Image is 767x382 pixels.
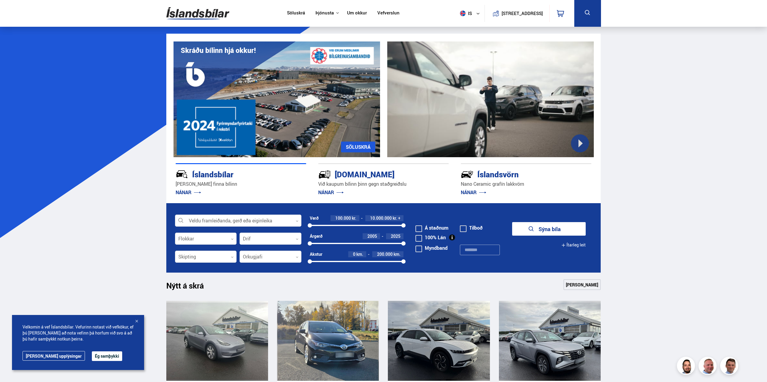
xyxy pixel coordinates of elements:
a: NÁNAR [318,189,344,196]
label: 100% Lán [415,235,446,240]
span: Velkomin á vef Íslandsbílar. Vefurinn notast við vefkökur, ef þú [PERSON_NAME] að nota vefinn þá ... [23,324,134,342]
a: [STREET_ADDRESS] [488,5,546,22]
img: eKx6w-_Home_640_.png [174,41,380,157]
span: 2005 [367,233,377,239]
label: Tilboð [460,225,483,230]
p: [PERSON_NAME] finna bílinn [176,181,306,188]
h1: Skráðu bílinn hjá okkur! [181,46,256,54]
span: km. [394,252,400,257]
span: 100.000 [335,215,351,221]
span: kr. [393,216,397,221]
a: Um okkur [347,10,367,17]
label: Myndband [415,246,448,250]
span: 200.000 [377,251,393,257]
div: Akstur [310,252,322,257]
span: 0 [353,251,355,257]
button: Ítarleg leit [561,238,586,252]
img: JRvxyua_JYH6wB4c.svg [176,168,188,181]
span: + [398,216,400,221]
img: tr5P-W3DuiFaO7aO.svg [318,168,331,181]
a: NÁNAR [461,189,486,196]
span: kr. [352,216,356,221]
div: Íslandsbílar [176,169,285,179]
a: NÁNAR [176,189,201,196]
img: G0Ugv5HjCgRt.svg [166,4,229,23]
a: [PERSON_NAME] [563,279,601,290]
img: siFngHWaQ9KaOqBr.png [699,358,717,376]
img: nhp88E3Fdnt1Opn2.png [678,358,696,376]
span: 10.000.000 [370,215,392,221]
a: SÖLUSKRÁ [341,142,375,152]
div: Íslandsvörn [461,169,570,179]
h1: Nýtt á skrá [166,281,214,294]
img: FbJEzSuNWCJXmdc-.webp [721,358,739,376]
button: Sýna bíla [512,222,586,236]
div: Verð [310,216,319,221]
button: Þjónusta [316,10,334,16]
label: Á staðnum [415,225,448,230]
span: 2025 [391,233,400,239]
div: Árgerð [310,234,322,239]
p: Nano Ceramic grafín lakkvörn [461,181,591,188]
a: Vefverslun [377,10,400,17]
button: [STREET_ADDRESS] [504,11,541,16]
img: svg+xml;base64,PHN2ZyB4bWxucz0iaHR0cDovL3d3dy53My5vcmcvMjAwMC9zdmciIHdpZHRoPSI1MTIiIGhlaWdodD0iNT... [460,11,466,16]
p: Við kaupum bílinn þinn gegn staðgreiðslu [318,181,449,188]
span: km. [356,252,363,257]
button: is [457,5,485,22]
a: [PERSON_NAME] upplýsingar [23,351,85,361]
div: [DOMAIN_NAME] [318,169,427,179]
span: is [457,11,473,16]
img: -Svtn6bYgwAsiwNX.svg [461,168,473,181]
a: Söluskrá [287,10,305,17]
button: Ég samþykki [92,351,122,361]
